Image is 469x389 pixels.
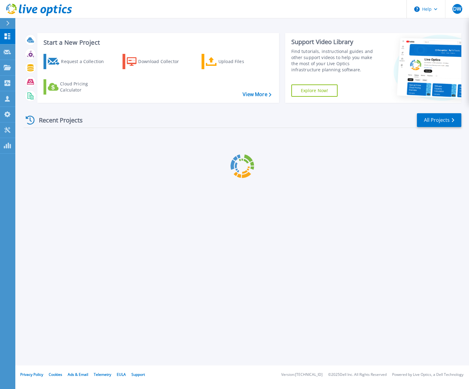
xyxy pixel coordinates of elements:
[202,54,270,69] a: Upload Files
[68,372,88,377] a: Ads & Email
[43,79,112,95] a: Cloud Pricing Calculator
[138,55,187,68] div: Download Collector
[94,372,111,377] a: Telemetry
[291,48,380,73] div: Find tutorials, instructional guides and other support videos to help you make the most of your L...
[453,6,461,11] span: DW
[60,81,109,93] div: Cloud Pricing Calculator
[291,38,380,46] div: Support Video Library
[291,84,338,97] a: Explore Now!
[43,54,112,69] a: Request a Collection
[24,113,91,128] div: Recent Projects
[281,373,323,377] li: Version: [TECHNICAL_ID]
[20,372,43,377] a: Privacy Policy
[417,113,461,127] a: All Projects
[117,372,126,377] a: EULA
[123,54,191,69] a: Download Collector
[43,39,271,46] h3: Start a New Project
[328,373,387,377] li: © 2025 Dell Inc. All Rights Reserved
[49,372,62,377] a: Cookies
[131,372,145,377] a: Support
[218,55,267,68] div: Upload Files
[61,55,110,68] div: Request a Collection
[243,92,271,97] a: View More
[392,373,463,377] li: Powered by Live Optics, a Dell Technology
